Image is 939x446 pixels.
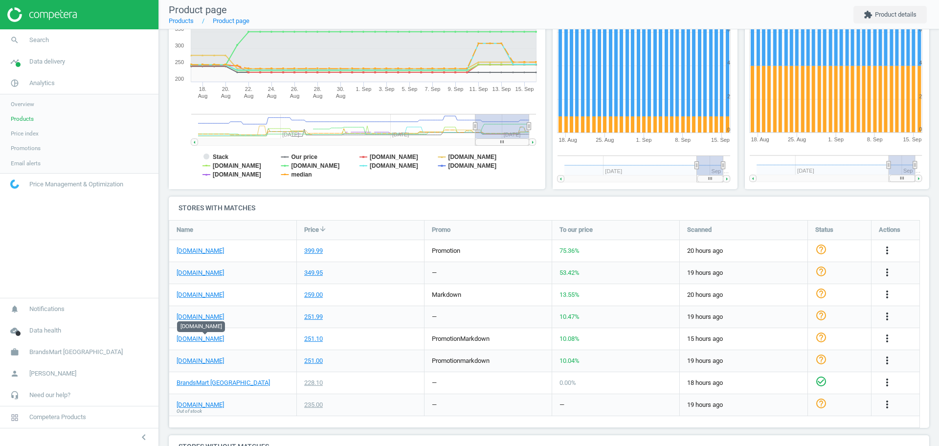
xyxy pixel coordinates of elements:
[448,162,496,169] tspan: [DOMAIN_NAME]
[199,86,206,92] tspan: 18.
[177,290,224,299] a: [DOMAIN_NAME]
[881,267,893,279] button: more_vert
[213,162,261,169] tspan: [DOMAIN_NAME]
[222,86,229,92] tspan: 20.
[559,313,580,320] span: 10.47 %
[29,369,76,378] span: [PERSON_NAME]
[304,379,323,387] div: 228.10
[919,127,922,133] text: 0
[314,86,321,92] tspan: 28.
[448,86,464,92] tspan: 9. Sep
[5,343,24,361] i: work
[29,391,70,400] span: Need our help?
[432,379,437,387] div: —
[132,431,156,444] button: chevron_left
[881,333,893,344] i: more_vert
[675,137,691,143] tspan: 8. Sep
[177,225,193,234] span: Name
[11,130,39,137] span: Price index
[815,244,827,255] i: help_outline
[559,335,580,342] span: 10.08 %
[432,247,460,254] span: promotion
[11,144,41,152] span: Promotions
[304,290,323,299] div: 259.00
[313,93,323,99] tspan: Aug
[687,268,800,277] span: 19 hours ago
[881,377,893,388] i: more_vert
[29,305,65,313] span: Notifications
[903,168,921,174] tspan: Sep '…
[5,386,24,404] i: headset_mic
[244,93,254,99] tspan: Aug
[881,399,893,410] i: more_vert
[5,74,24,92] i: pie_chart_outlined
[815,225,833,234] span: Status
[687,334,800,343] span: 15 hours ago
[815,288,827,299] i: help_outline
[245,86,252,92] tspan: 22.
[432,357,460,364] span: promotion
[687,401,800,409] span: 19 hours ago
[5,300,24,318] i: notifications
[460,335,490,342] span: markdown
[432,268,437,277] div: —
[515,86,534,92] tspan: 15. Sep
[879,225,900,234] span: Actions
[177,408,202,415] span: Out of stock
[268,86,275,92] tspan: 24.
[402,86,418,92] tspan: 5. Sep
[559,225,593,234] span: To our price
[304,357,323,365] div: 251.00
[379,86,395,92] tspan: 3. Sep
[881,267,893,278] i: more_vert
[469,86,488,92] tspan: 11. Sep
[881,289,893,301] button: more_vert
[213,171,261,178] tspan: [DOMAIN_NAME]
[291,154,317,160] tspan: Our price
[828,137,844,143] tspan: 1. Sep
[687,379,800,387] span: 18 hours ago
[559,291,580,298] span: 13.55 %
[138,431,150,443] i: chevron_left
[815,376,827,387] i: check_circle_outline
[221,93,231,99] tspan: Aug
[291,86,298,92] tspan: 26.
[881,245,893,257] button: more_vert
[304,312,323,321] div: 251.99
[788,137,806,143] tspan: 25. Aug
[5,364,24,383] i: person
[29,79,55,88] span: Analytics
[370,154,418,160] tspan: [DOMAIN_NAME]
[460,357,490,364] span: markdown
[448,154,496,160] tspan: [DOMAIN_NAME]
[11,115,34,123] span: Products
[319,225,327,233] i: arrow_downward
[559,401,564,409] div: —
[169,17,194,24] a: Products
[559,137,577,143] tspan: 18. Aug
[337,86,344,92] tspan: 30.
[687,246,800,255] span: 20 hours ago
[7,7,77,22] img: ajHJNr6hYgQAAAAASUVORK5CYII=
[432,335,460,342] span: promotion
[425,86,441,92] tspan: 7. Sep
[881,355,893,367] button: more_vert
[177,379,270,387] a: BrandsMart [GEOGRAPHIC_DATA]
[175,43,184,48] text: 300
[177,357,224,365] a: [DOMAIN_NAME]
[559,379,576,386] span: 0.00 %
[169,197,929,220] h4: Stores with matches
[29,180,123,189] span: Price Management & Optimization
[177,246,224,255] a: [DOMAIN_NAME]
[11,159,41,167] span: Email alerts
[267,93,277,99] tspan: Aug
[712,168,729,174] tspan: Sep '…
[304,268,323,277] div: 349.95
[559,247,580,254] span: 75.36 %
[919,60,922,66] text: 4
[815,332,827,343] i: help_outline
[291,162,339,169] tspan: [DOMAIN_NAME]
[727,93,730,99] text: 2
[177,321,225,332] div: [DOMAIN_NAME]
[304,225,319,234] span: Price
